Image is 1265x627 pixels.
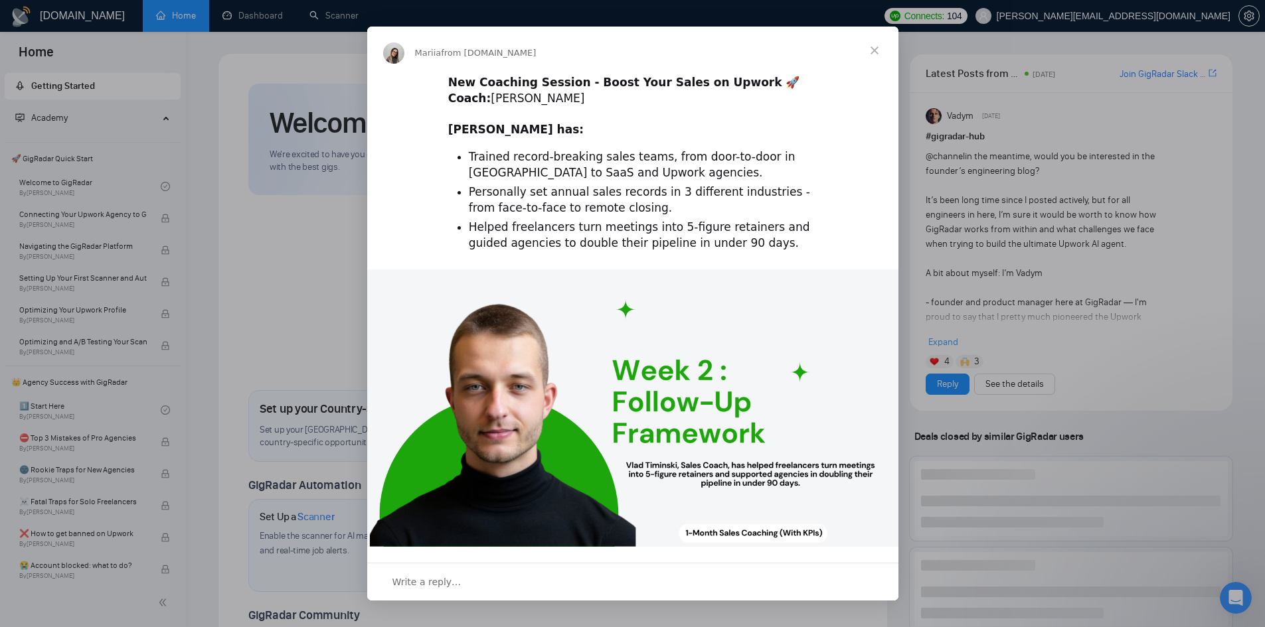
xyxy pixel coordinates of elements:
[448,123,584,136] b: [PERSON_NAME] has:
[851,27,898,74] span: Close
[448,76,800,89] b: New Coaching Session - Boost Your Sales on Upwork 🚀
[469,149,817,181] li: Trained record-breaking sales teams, from door-to-door in [GEOGRAPHIC_DATA] to SaaS and Upwork ag...
[448,75,817,138] div: ​ [PERSON_NAME] ​ ​
[392,573,462,591] span: Write a reply…
[469,220,817,251] li: Helped freelancers turn meetings into 5-figure retainers and guided agencies to double their pipe...
[383,42,404,64] img: Profile image for Mariia
[448,92,491,105] b: Coach:
[367,563,898,600] div: Open conversation and reply
[415,48,442,58] span: Mariia
[469,184,817,216] li: Personally set annual sales records in 3 different industries - from face-to-face to remote closing.
[441,48,536,58] span: from [DOMAIN_NAME]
